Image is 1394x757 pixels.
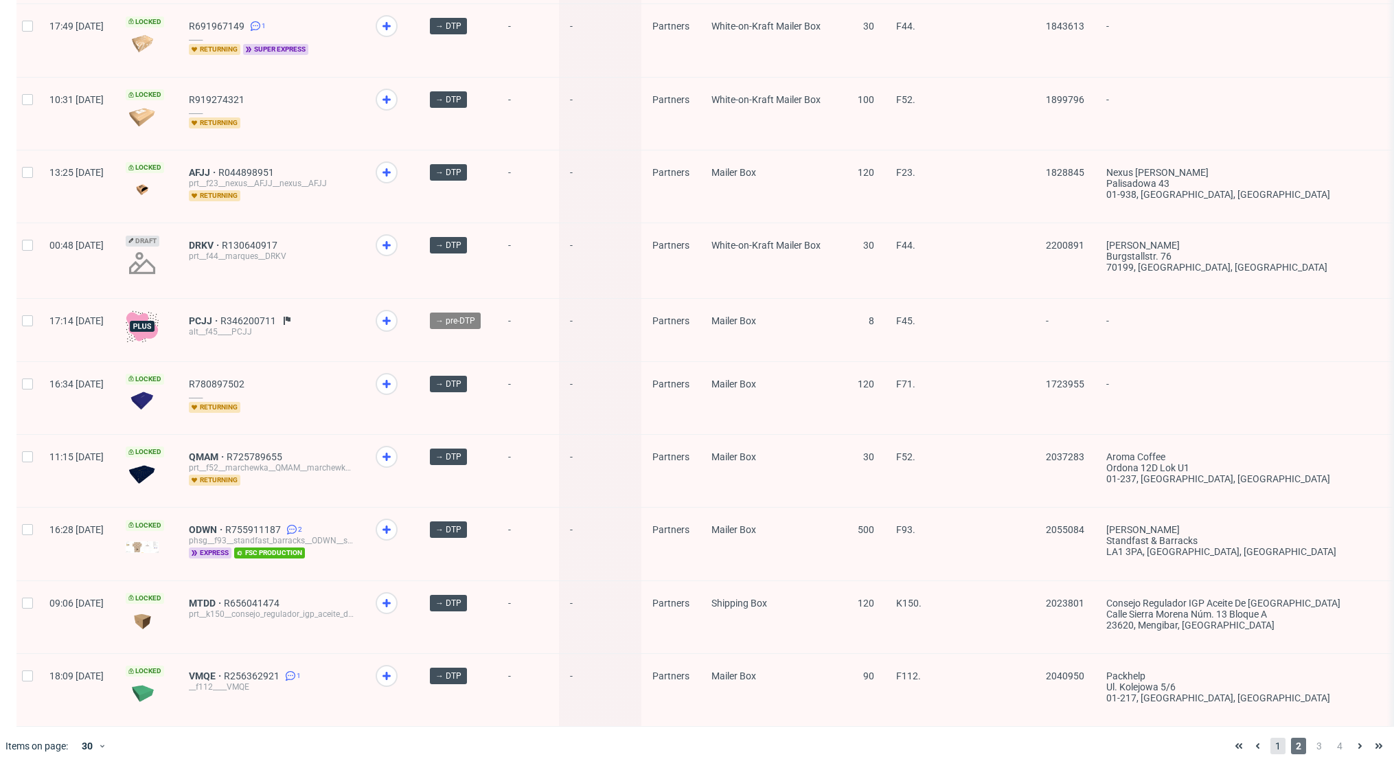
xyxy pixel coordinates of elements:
[126,108,159,126] img: data
[49,167,104,178] span: 13:25 [DATE]
[896,315,915,326] span: F45.
[1270,738,1286,754] span: 1
[189,167,218,178] a: AFJJ
[49,524,104,535] span: 16:28 [DATE]
[189,462,354,473] div: prt__f52__marchewka__QMAM__marchewka__QMAM
[284,524,302,535] a: 2
[711,240,821,251] span: White-on-Kraft Mailer Box
[225,524,284,535] a: R755911187
[243,44,308,55] span: super express
[570,240,630,281] span: -
[189,670,224,681] a: VMQE
[435,523,461,536] span: → DTP
[858,598,874,609] span: 120
[297,670,301,681] span: 1
[189,598,224,609] span: MTDD
[508,451,548,490] span: -
[896,167,915,178] span: F23.
[858,524,874,535] span: 500
[298,524,302,535] span: 2
[863,451,874,462] span: 30
[896,598,922,609] span: K150.
[858,378,874,389] span: 120
[1046,315,1084,345] span: -
[652,94,689,105] span: Partners
[189,315,220,326] a: PCJJ
[222,240,280,251] span: R130640917
[224,670,282,681] span: R256362921
[5,739,68,753] span: Items on page:
[189,535,354,546] div: phsg__f93__standfast_barracks__ODWN__standfast_barracks__ODWN
[189,326,354,337] div: alt__f45____PCJJ
[711,524,756,535] span: Mailer Box
[711,451,756,462] span: Mailer Box
[49,240,104,251] span: 00:48 [DATE]
[126,236,159,247] span: Draft
[189,251,354,262] div: prt__f44__marques__DRKV
[189,32,354,43] div: ____
[896,21,915,32] span: F44.
[189,475,240,486] span: returning
[189,451,227,462] a: QMAM
[508,598,548,637] span: -
[189,524,225,535] span: ODWN
[262,21,266,32] span: 1
[126,465,159,484] img: data
[508,94,548,133] span: -
[435,93,461,106] span: → DTP
[220,315,279,326] span: R346200711
[508,240,548,281] span: -
[73,736,98,756] div: 30
[435,670,461,682] span: → DTP
[189,240,222,251] a: DRKV
[224,598,282,609] a: R656041474
[126,181,159,199] img: data
[126,392,159,410] img: data
[570,524,630,563] span: -
[218,167,277,178] span: R044898951
[570,451,630,490] span: -
[570,315,630,345] span: -
[189,190,240,201] span: returning
[652,378,689,389] span: Partners
[570,670,630,710] span: -
[869,315,874,326] span: 8
[858,94,874,105] span: 100
[126,541,159,553] img: version_two_editor_data
[189,94,247,105] a: R919274321
[435,20,461,32] span: → DTP
[435,451,461,463] span: → DTP
[49,598,104,609] span: 09:06 [DATE]
[863,670,874,681] span: 90
[189,681,354,692] div: __f112____VMQE
[711,21,821,32] span: White-on-Kraft Mailer Box
[189,178,354,189] div: prt__f23__nexus__AFJJ__nexus__AFJJ
[126,447,164,457] span: Locked
[189,105,354,116] div: ____
[1046,524,1084,535] span: 2055084
[1046,670,1084,681] span: 2040950
[652,240,689,251] span: Partners
[189,609,354,620] div: prt__k150__consejo_regulador_igp_aceite_de_jaen__MTDD__consejo_regulador_igp_aceite_de_jaen__MTDD
[652,315,689,326] span: Partners
[570,21,630,60] span: -
[435,166,461,179] span: → DTP
[227,451,285,462] span: R725789655
[1046,167,1084,178] span: 1828845
[49,21,104,32] span: 17:49 [DATE]
[652,598,689,609] span: Partners
[652,670,689,681] span: Partners
[49,315,104,326] span: 17:14 [DATE]
[570,94,630,133] span: -
[711,167,756,178] span: Mailer Box
[508,524,548,563] span: -
[1046,451,1084,462] span: 2037283
[858,167,874,178] span: 120
[1046,21,1084,32] span: 1843613
[711,94,821,105] span: White-on-Kraft Mailer Box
